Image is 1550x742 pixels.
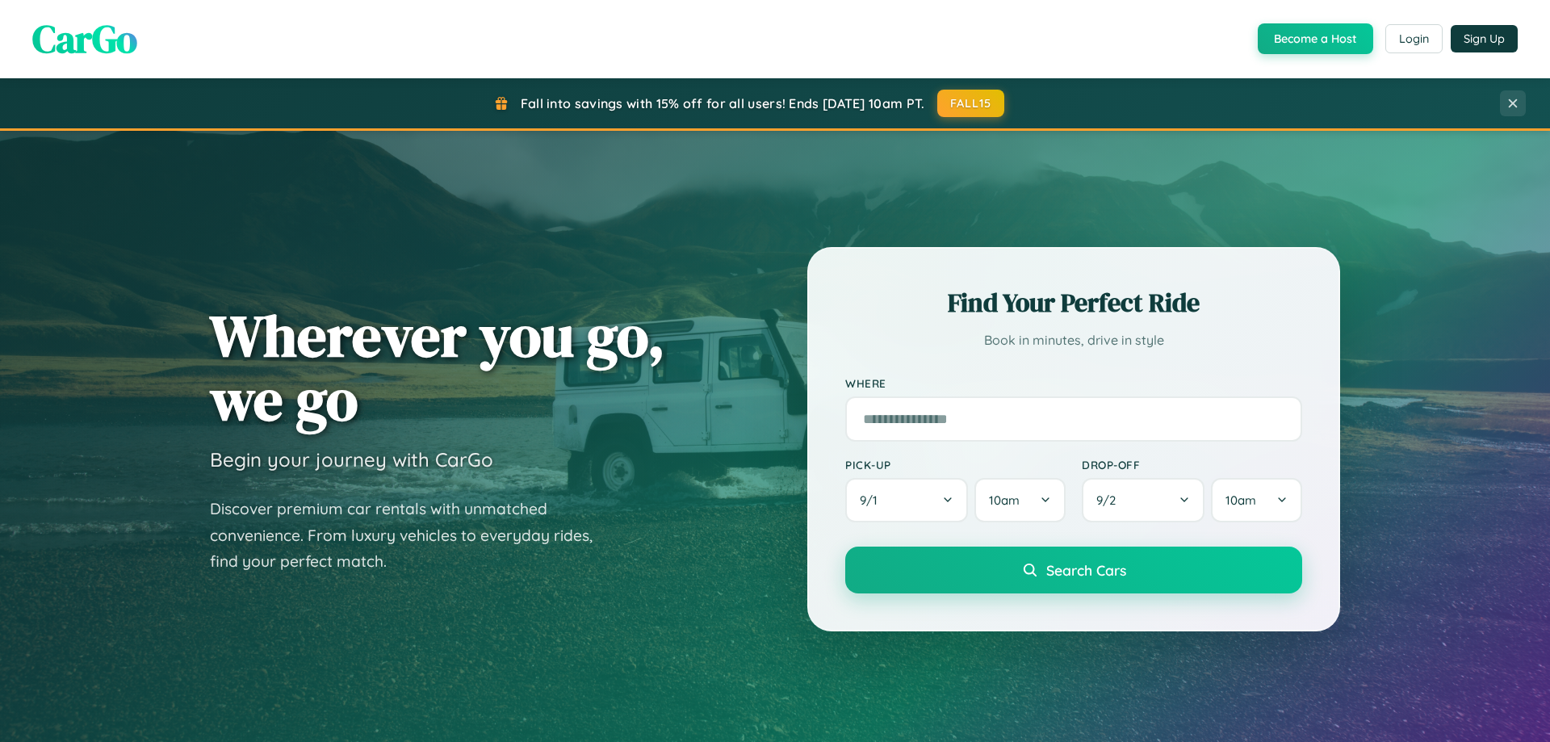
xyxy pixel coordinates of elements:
[845,547,1302,593] button: Search Cars
[845,458,1066,472] label: Pick-up
[974,478,1066,522] button: 10am
[845,478,968,522] button: 9/1
[1082,478,1204,522] button: 9/2
[1211,478,1302,522] button: 10am
[32,12,137,65] span: CarGo
[1451,25,1518,52] button: Sign Up
[989,493,1020,508] span: 10am
[1225,493,1256,508] span: 10am
[210,496,614,575] p: Discover premium car rentals with unmatched convenience. From luxury vehicles to everyday rides, ...
[845,285,1302,321] h2: Find Your Perfect Ride
[1258,23,1373,54] button: Become a Host
[1082,458,1302,472] label: Drop-off
[845,329,1302,352] p: Book in minutes, drive in style
[210,447,493,472] h3: Begin your journey with CarGo
[210,304,665,431] h1: Wherever you go, we go
[860,493,886,508] span: 9 / 1
[1046,561,1126,579] span: Search Cars
[937,90,1005,117] button: FALL15
[1385,24,1443,53] button: Login
[1096,493,1124,508] span: 9 / 2
[845,376,1302,390] label: Where
[521,95,925,111] span: Fall into savings with 15% off for all users! Ends [DATE] 10am PT.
